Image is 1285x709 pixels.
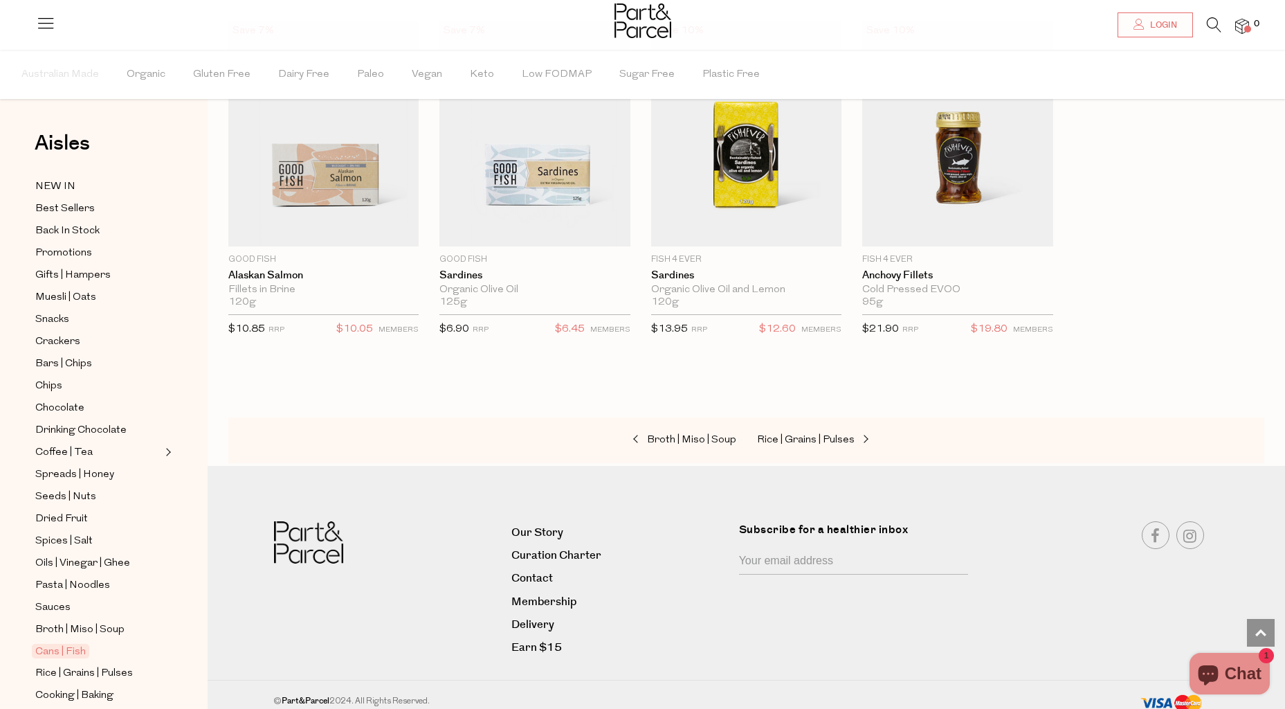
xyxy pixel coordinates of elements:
span: $10.85 [228,324,265,334]
span: Login [1147,19,1177,31]
span: 120g [651,296,679,309]
a: Broth | Miso | Soup [598,431,736,449]
a: Membership [511,593,729,611]
p: Fish 4 Ever [651,253,841,266]
span: Sauces [35,600,71,616]
a: Back In Stock [35,222,161,240]
span: Muesli | Oats [35,289,96,306]
span: $19.80 [971,321,1008,339]
b: Part&Parcel [282,695,329,707]
a: Sardines [651,269,841,282]
span: Cans | Fish [32,644,89,658]
span: Organic [127,51,165,99]
span: Oils | Vinegar | Ghee [35,555,130,572]
span: 0 [1250,18,1263,30]
span: $12.60 [759,321,796,339]
span: Gifts | Hampers [35,267,111,284]
div: Organic Olive Oil and Lemon [651,284,841,296]
div: © 2024. All Rights Reserved. [274,694,996,708]
a: Dried Fruit [35,510,161,528]
span: Coffee | Tea [35,445,93,461]
span: Spreads | Honey [35,467,114,483]
a: Broth | Miso | Soup [35,621,161,638]
p: Good Fish [228,253,419,266]
span: Broth | Miso | Soup [647,435,736,445]
small: MEMBERS [801,326,841,334]
span: Rice | Grains | Pulses [35,665,133,682]
span: $21.90 [862,324,899,334]
span: Promotions [35,245,92,262]
img: Anchovy Fillets [862,21,1052,246]
a: Spices | Salt [35,532,161,550]
input: Your email address [739,548,969,575]
div: Cold Pressed EVOO [862,284,1052,296]
a: Promotions [35,244,161,262]
a: Snacks [35,311,161,328]
img: Part&Parcel [274,521,343,564]
img: Sardines [439,21,630,246]
span: Aisles [35,128,90,159]
span: $13.95 [651,324,688,334]
a: Sauces [35,599,161,616]
span: Dairy Free [278,51,329,99]
inbox-online-store-chat: Shopify online store chat [1185,653,1274,698]
span: Back In Stock [35,223,100,240]
span: 95g [862,296,883,309]
a: Rice | Grains | Pulses [35,665,161,682]
small: RRP [473,326,489,334]
span: Pasta | Noodles [35,577,110,594]
a: 0 [1235,19,1249,33]
a: Contact [511,569,729,588]
span: $6.45 [555,321,585,339]
span: Dried Fruit [35,511,88,528]
span: NEW IN [35,179,75,195]
a: Pasta | Noodles [35,577,161,594]
a: Anchovy Fillets [862,269,1052,282]
a: Chips [35,377,161,395]
a: Chocolate [35,400,161,417]
span: Keto [470,51,494,99]
span: Snacks [35,312,69,328]
a: Our Story [511,523,729,542]
a: Curation Charter [511,546,729,565]
a: Cooking | Baking [35,687,161,704]
span: Plastic Free [702,51,760,99]
span: Chips [35,378,62,395]
a: Delivery [511,616,729,634]
span: Rice | Grains | Pulses [757,435,855,445]
span: Crackers [35,334,80,350]
a: Sardines [439,269,630,282]
span: Bars | Chips [35,356,92,373]
a: Coffee | Tea [35,444,161,461]
a: NEW IN [35,178,161,195]
span: Paleo [357,51,384,99]
p: Good Fish [439,253,630,266]
small: MEMBERS [379,326,419,334]
div: Organic Olive Oil [439,284,630,296]
p: Fish 4 Ever [862,253,1052,266]
a: Bars | Chips [35,355,161,373]
a: Aisles [35,133,90,168]
span: Cooking | Baking [35,688,113,704]
img: Alaskan Salmon [228,21,419,246]
small: RRP [691,326,707,334]
small: MEMBERS [1013,326,1053,334]
span: Drinking Chocolate [35,422,127,439]
a: Alaskan Salmon [228,269,419,282]
span: Australian Made [21,51,99,99]
span: Gluten Free [193,51,250,99]
a: Crackers [35,333,161,350]
span: Broth | Miso | Soup [35,622,125,638]
div: Fillets in Brine [228,284,419,296]
span: Sugar Free [619,51,675,99]
span: Vegan [412,51,442,99]
span: Spices | Salt [35,533,93,550]
img: Part&Parcel [614,3,671,38]
span: $10.05 [336,321,373,339]
a: Rice | Grains | Pulses [757,431,895,449]
a: Drinking Chocolate [35,422,161,439]
span: 125g [439,296,467,309]
a: Cans | Fish [35,643,161,660]
span: Seeds | Nuts [35,489,96,505]
span: $6.90 [439,324,469,334]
